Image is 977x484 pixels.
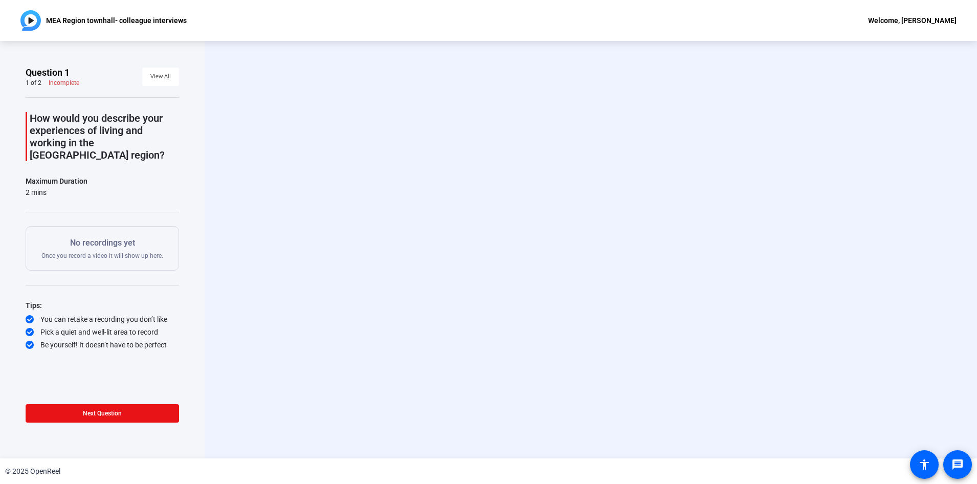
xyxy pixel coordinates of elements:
[26,67,70,79] span: Question 1
[26,314,179,324] div: You can retake a recording you don’t like
[41,237,163,249] p: No recordings yet
[26,299,179,312] div: Tips:
[49,79,79,87] div: Incomplete
[20,10,41,31] img: OpenReel logo
[41,237,163,260] div: Once you record a video it will show up here.
[142,68,179,86] button: View All
[30,112,179,161] p: How would you describe your experiences of living and working in the [GEOGRAPHIC_DATA] region?
[918,458,930,471] mat-icon: accessibility
[26,79,41,87] div: 1 of 2
[951,458,964,471] mat-icon: message
[26,187,87,197] div: 2 mins
[26,327,179,337] div: Pick a quiet and well-lit area to record
[83,410,122,417] span: Next Question
[868,14,957,27] div: Welcome, [PERSON_NAME]
[26,340,179,350] div: Be yourself! It doesn’t have to be perfect
[5,466,60,477] div: © 2025 OpenReel
[26,404,179,423] button: Next Question
[150,69,171,84] span: View All
[46,14,187,27] p: MEA Region townhall- colleague interviews
[26,175,87,187] div: Maximum Duration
